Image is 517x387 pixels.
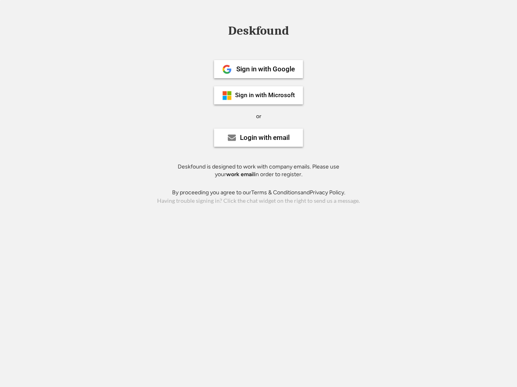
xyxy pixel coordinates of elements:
a: Terms & Conditions [251,189,301,196]
strong: work email [226,171,254,178]
a: Privacy Policy. [310,189,345,196]
img: 1024px-Google__G__Logo.svg.png [222,64,232,74]
div: Sign in with Google [236,66,295,73]
div: or [256,112,261,121]
div: Login with email [240,134,290,141]
div: Deskfound is designed to work with company emails. Please use your in order to register. [168,163,349,179]
div: Deskfound [224,25,293,37]
div: Sign in with Microsoft [235,92,295,98]
div: By proceeding you agree to our and [172,189,345,197]
img: ms-symbollockup_mssymbol_19.png [222,91,232,100]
